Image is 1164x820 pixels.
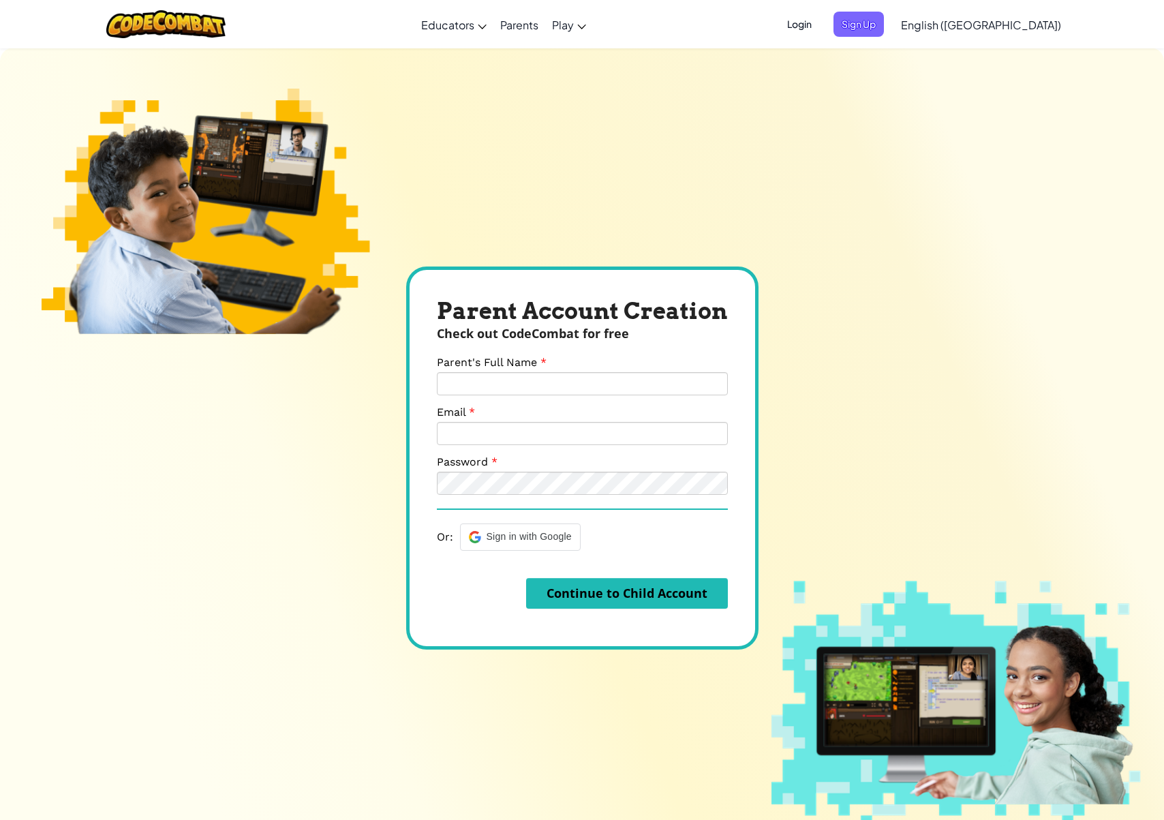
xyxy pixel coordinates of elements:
a: Play [545,6,593,43]
a: English ([GEOGRAPHIC_DATA]) [894,6,1068,43]
a: Educators [414,6,493,43]
button: Continue to Child Account [526,578,728,609]
a: Parents [493,6,545,43]
img: Personal learning image [23,89,386,335]
label: Parent's Full Name [437,356,547,369]
button: Login [779,12,820,37]
img: CodeCombat logo [106,10,226,38]
span: Educators [421,18,474,32]
button: Sign Up [833,12,884,37]
label: Email [437,406,475,419]
div: Sign in with Google [460,523,581,551]
span: Or: [437,530,453,543]
span: Play [552,18,574,32]
div: Parent Account Creation [437,297,728,325]
span: Sign in with Google [487,530,572,543]
div: Check out CodeCombat for free [437,325,728,342]
label: Password [437,455,497,468]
